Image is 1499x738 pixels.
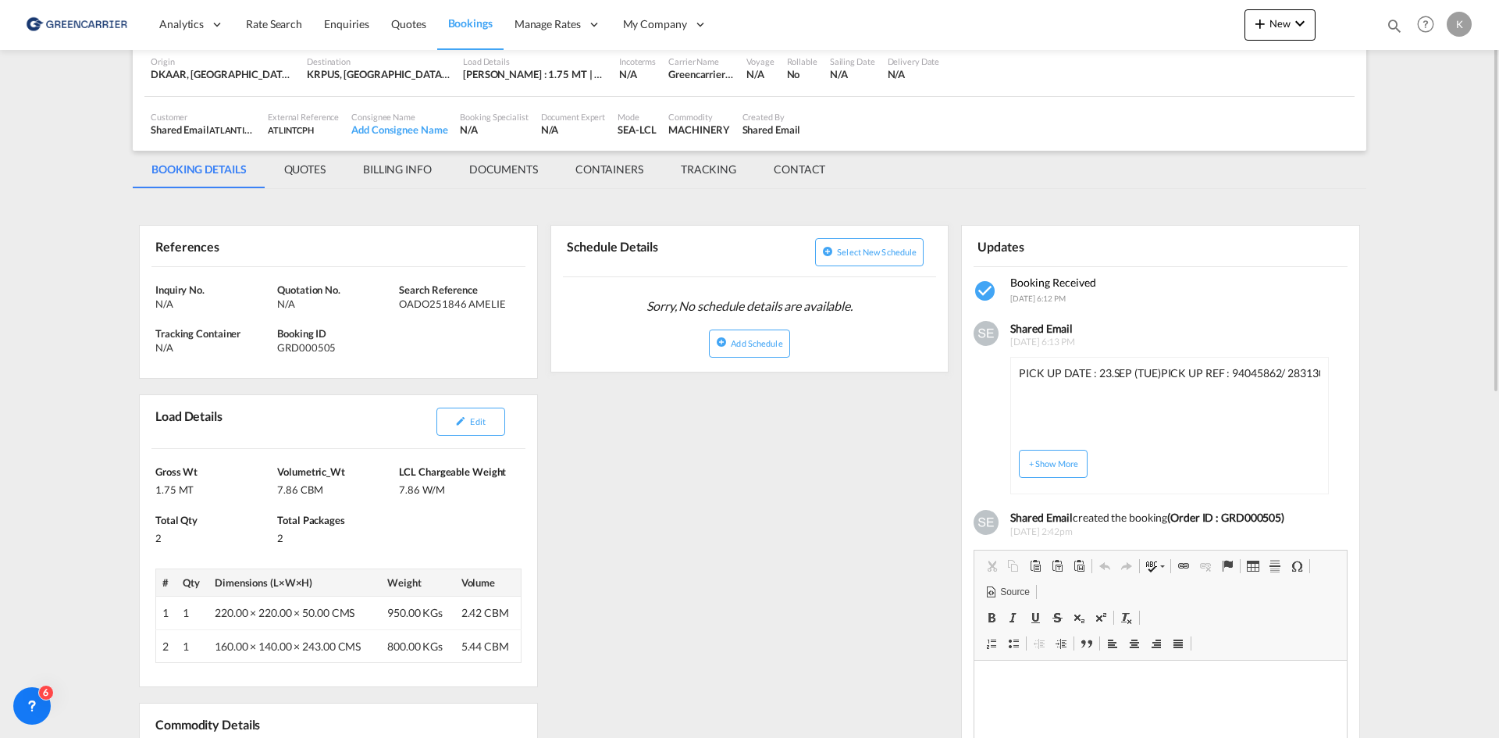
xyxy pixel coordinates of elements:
div: Commodity [668,111,729,123]
th: Dimensions (L×W×H) [208,569,381,597]
span: [DATE] 6:12 PM [1010,294,1066,303]
div: Sailing Date [830,55,875,67]
span: LCL Chargeable Weight [399,465,506,478]
p: PICK UP DATE : 23.SEP (TUE) [1019,365,1160,442]
span: Gross Wt [155,465,198,478]
div: KRPUS, Busan, Korea, Republic of, Greater China & Far East Asia, Asia Pacific [307,67,450,81]
div: SEA-LCL [618,123,656,137]
div: Updates [974,232,1157,259]
span: Source [998,586,1029,599]
button: icon-plus-circleAdd Schedule [709,330,789,358]
a: Spell Check As You Type [1141,556,1169,576]
a: Strikethrough [1046,608,1068,628]
a: Table [1242,556,1264,576]
span: 5.44 CBM [461,640,509,653]
div: Greencarrier Consolidators [668,67,734,81]
span: Add Schedule [731,338,782,348]
div: Mode [618,111,656,123]
span: Quotes [391,17,425,30]
div: Voyage [746,55,774,67]
div: [PERSON_NAME] : 1.75 MT | Volumetric Wt : 7.86 CBM | Chargeable Wt : 7.86 W/M [463,67,607,81]
div: 7.86 W/M [399,479,517,497]
td: 1 [176,597,208,630]
span: Search Reference [399,283,477,296]
md-icon: icon-plus-circle [822,246,833,257]
a: Block Quote [1076,633,1098,654]
a: Insert Horizontal Line [1264,556,1286,576]
p: PICK UP REF : 94045862/ 283130 [1161,365,1325,442]
md-icon: icon-magnify [1386,17,1403,34]
div: Carrier Name [668,55,734,67]
span: [DATE] 6:13 PM [1010,336,1336,349]
td: 1 [176,629,208,663]
span: Sorry, No schedule details are available. [640,291,859,321]
span: My Company [623,16,687,32]
div: Load Details [151,401,229,442]
span: Manage Rates [515,16,581,32]
a: Source [981,582,1034,602]
md-tab-item: CONTACT [755,151,844,188]
a: Paste (Ctrl+V) [1024,556,1046,576]
div: Shared Email [151,123,255,137]
a: Paste as plain text (Ctrl+Shift+V) [1046,556,1068,576]
div: Customer [151,111,255,123]
div: N/A [541,123,606,137]
div: Document Expert [541,111,606,123]
md-tab-item: BILLING INFO [344,151,450,188]
a: Redo (Ctrl+Y) [1116,556,1138,576]
md-tab-item: TRACKING [662,151,755,188]
a: Decrease Indent [1028,633,1050,654]
div: icon-magnify [1386,17,1403,41]
md-icon: icon-checkbox-marked-circle [974,279,999,304]
a: Bold (Ctrl+B) [981,608,1002,628]
span: Help [1412,11,1439,37]
div: K [1447,12,1472,37]
a: Insert/Remove Bulleted List [1002,633,1024,654]
span: 950.00 KGs [387,606,443,619]
md-tab-item: DOCUMENTS [450,151,557,188]
a: Increase Indent [1050,633,1072,654]
th: Qty [176,569,208,597]
div: GRD000505 [277,340,395,355]
div: N/A [155,340,273,355]
span: ATLINTCPH [268,125,314,135]
div: Load Details [463,55,607,67]
md-icon: icon-chevron-down [1291,14,1309,33]
md-icon: icon-plus 400-fg [1251,14,1269,33]
button: icon-plus-circleSelect new schedule [815,238,924,266]
b: Shared Email [1010,511,1073,524]
button: + Show More [1019,450,1088,478]
span: New [1251,17,1309,30]
body: Editor, editor6 [16,16,357,32]
span: Enquiries [324,17,369,30]
span: Quotation No. [277,283,340,296]
div: N/A [746,67,774,81]
span: Analytics [159,16,204,32]
span: Total Qty [155,514,198,526]
div: DKAAR, Aarhus, Denmark, Northern Europe, Europe [151,67,294,81]
th: # [156,569,177,597]
md-tab-item: QUOTES [265,151,344,188]
img: b0b18ec08afe11efb1d4932555f5f09d.png [23,7,129,42]
span: Tracking Container [155,327,240,340]
td: 1 [156,597,177,630]
a: Insert Special Character [1286,556,1308,576]
md-tab-item: BOOKING DETAILS [133,151,265,188]
md-pagination-wrapper: Use the left and right arrow keys to navigate between tabs [133,151,844,188]
span: Rate Search [246,17,302,30]
b: Shared Email [1010,322,1073,335]
span: ATLANTIC INTEGRATED FREIGHT APS [209,123,357,136]
div: MACHINERY [668,123,729,137]
div: Destination [307,55,450,67]
span: Booking Received [1010,276,1096,289]
a: Insert/Remove Numbered List [981,633,1002,654]
a: Link (Ctrl+K) [1173,556,1195,576]
div: 7.86 CBM [277,479,395,497]
div: N/A [619,67,637,81]
span: Select new schedule [837,247,917,257]
a: Anchor [1216,556,1238,576]
a: Subscript [1068,608,1090,628]
div: Add Consignee Name [351,123,447,137]
div: 2 [277,527,395,545]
